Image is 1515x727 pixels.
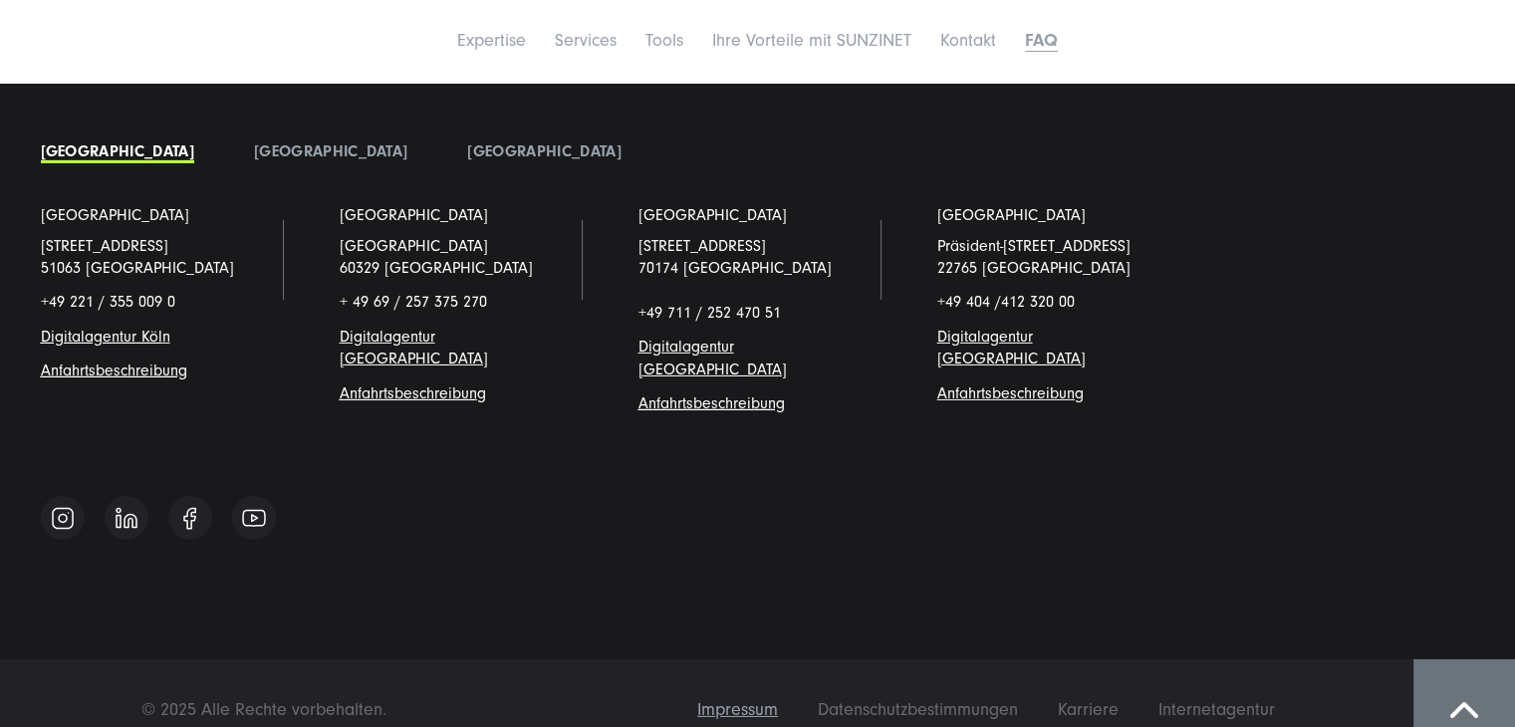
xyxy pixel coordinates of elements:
a: 70174 [GEOGRAPHIC_DATA] [638,259,832,277]
span: g [340,384,486,402]
a: 60329 [GEOGRAPHIC_DATA] [340,259,533,277]
img: Follow us on Youtube [242,509,266,527]
a: Anfahrtsbeschreibung [638,394,785,412]
a: Anfahrtsbeschreibung [937,384,1084,402]
a: [GEOGRAPHIC_DATA] [41,142,194,160]
span: [GEOGRAPHIC_DATA] [340,237,488,255]
span: © 2025 Alle Rechte vorbehalten. [141,699,386,720]
a: [STREET_ADDRESS] [638,237,766,255]
a: Services [555,30,617,51]
img: Follow us on Instagram [51,506,75,531]
span: + 49 69 / 257 375 270 [340,293,487,311]
a: [GEOGRAPHIC_DATA] [41,204,189,226]
img: Follow us on Facebook [183,507,196,530]
span: +49 711 / 252 470 51 [638,304,781,322]
a: [GEOGRAPHIC_DATA] [467,142,621,160]
span: 412 320 00 [1001,293,1075,311]
a: Digitalagentur [GEOGRAPHIC_DATA] [638,338,787,377]
a: [GEOGRAPHIC_DATA] [937,204,1086,226]
a: 51063 [GEOGRAPHIC_DATA] [41,259,234,277]
a: [GEOGRAPHIC_DATA] [638,204,787,226]
a: Anfahrtsbeschreibung [41,362,187,379]
p: +49 221 / 355 009 0 [41,291,280,313]
span: Karriere [1058,699,1119,720]
span: Internetagentur [1158,699,1275,720]
a: Anfahrtsbeschreibun [340,384,477,402]
a: n [162,328,170,346]
a: [GEOGRAPHIC_DATA] [254,142,407,160]
a: [STREET_ADDRESS] [41,237,168,255]
a: Kontakt [940,30,996,51]
a: Digitalagentur Köl [41,328,162,346]
a: [GEOGRAPHIC_DATA] [340,204,488,226]
a: Expertise [457,30,526,51]
span: Impressum [697,699,778,720]
p: Präsident-[STREET_ADDRESS] 22765 [GEOGRAPHIC_DATA] [937,235,1176,280]
span: +49 404 / [937,293,1075,311]
a: Tools [645,30,683,51]
a: Ihre Vorteile mit SUNZINET [712,30,911,51]
a: Digitalagentur [GEOGRAPHIC_DATA] [340,328,488,367]
a: Digitalagentur [GEOGRAPHIC_DATA] [937,328,1086,367]
a: FAQ [1025,30,1058,51]
img: Follow us on Linkedin [116,507,137,529]
span: Datenschutzbestimmungen [818,699,1018,720]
